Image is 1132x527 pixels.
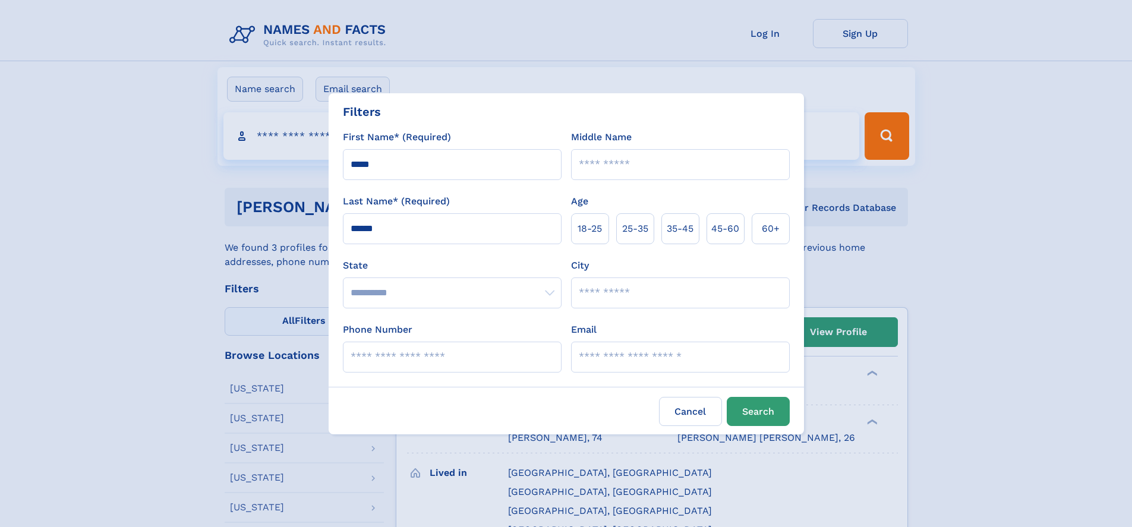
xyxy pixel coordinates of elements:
[343,103,381,121] div: Filters
[622,222,648,236] span: 25‑35
[659,397,722,426] label: Cancel
[711,222,739,236] span: 45‑60
[571,258,589,273] label: City
[343,194,450,209] label: Last Name* (Required)
[343,258,562,273] label: State
[727,397,790,426] button: Search
[343,323,412,337] label: Phone Number
[762,222,780,236] span: 60+
[571,323,597,337] label: Email
[578,222,602,236] span: 18‑25
[571,194,588,209] label: Age
[667,222,693,236] span: 35‑45
[343,130,451,144] label: First Name* (Required)
[571,130,632,144] label: Middle Name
